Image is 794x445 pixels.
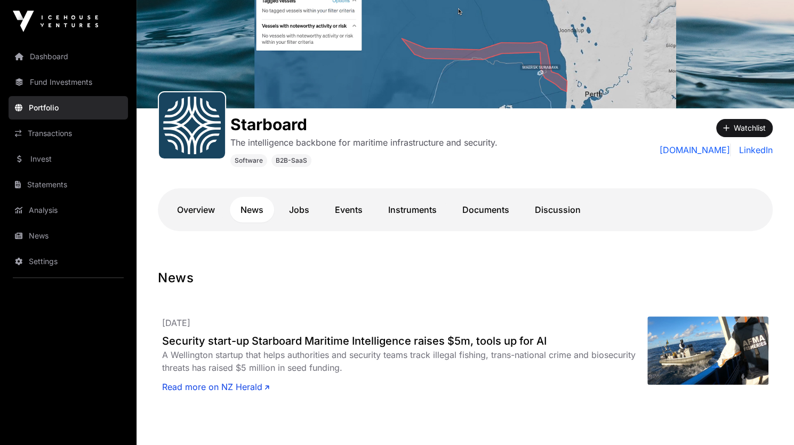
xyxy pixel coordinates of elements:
p: The intelligence backbone for maritime infrastructure and security. [230,136,498,149]
span: Software [235,156,263,165]
a: Fund Investments [9,70,128,94]
button: Watchlist [716,119,773,137]
a: Instruments [378,197,447,222]
a: Statements [9,173,128,196]
a: Documents [452,197,520,222]
img: Starboard-Favicon.svg [163,97,221,154]
span: B2B-SaaS [276,156,307,165]
a: Events [324,197,373,222]
a: Overview [166,197,226,222]
a: [DOMAIN_NAME] [660,144,731,156]
h1: Starboard [230,115,498,134]
a: LinkedIn [735,144,773,156]
a: Analysis [9,198,128,222]
p: [DATE] [162,316,647,329]
img: DGVVI57CDNBRLF6J5A5ONJP5UI.jpg [647,316,768,385]
nav: Tabs [166,197,764,222]
a: Transactions [9,122,128,145]
a: Jobs [278,197,320,222]
a: Dashboard [9,45,128,68]
h1: News [158,269,773,287]
div: A Wellington startup that helps authorities and security teams track illegal fishing, trans-natio... [162,348,647,374]
a: Security start-up Starboard Maritime Intelligence raises $5m, tools up for AI [162,333,647,348]
img: Icehouse Ventures Logo [13,11,98,32]
iframe: Chat Widget [741,394,794,445]
a: News [9,224,128,248]
a: Settings [9,250,128,273]
a: News [230,197,274,222]
a: Discussion [524,197,591,222]
a: Invest [9,147,128,171]
a: Read more on NZ Herald [162,380,269,393]
a: Portfolio [9,96,128,120]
